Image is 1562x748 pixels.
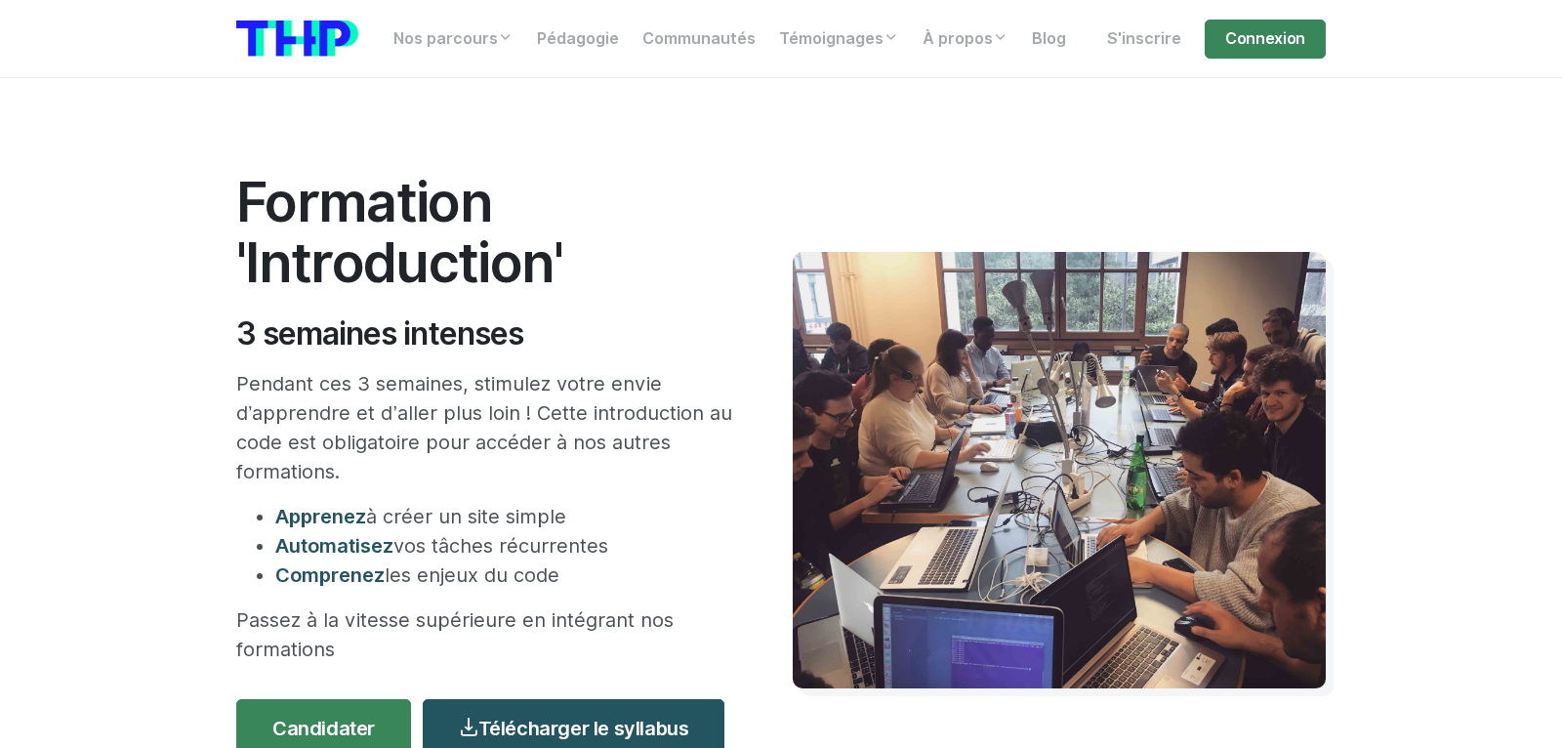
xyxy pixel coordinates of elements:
[236,605,734,664] p: Passez à la vitesse supérieure en intégrant nos formations
[631,20,767,59] a: Communautés
[275,502,734,531] li: à créer un site simple
[911,20,1020,59] a: À propos
[275,505,366,528] span: Apprenez
[275,563,385,587] span: Comprenez
[236,369,734,486] p: Pendant ces 3 semaines, stimulez votre envie d’apprendre et d’aller plus loin ! Cette introductio...
[236,172,734,292] h1: Formation 'Introduction'
[1020,20,1078,59] a: Blog
[236,315,734,353] h2: 3 semaines intenses
[382,20,525,59] a: Nos parcours
[1095,20,1193,59] a: S'inscrire
[275,531,734,561] li: vos tâches récurrentes
[236,21,358,57] img: logo
[525,20,631,59] a: Pédagogie
[793,252,1326,688] img: Travail
[275,561,734,590] li: les enjeux du code
[275,534,393,558] span: Automatisez
[1205,20,1326,59] a: Connexion
[767,20,911,59] a: Témoignages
